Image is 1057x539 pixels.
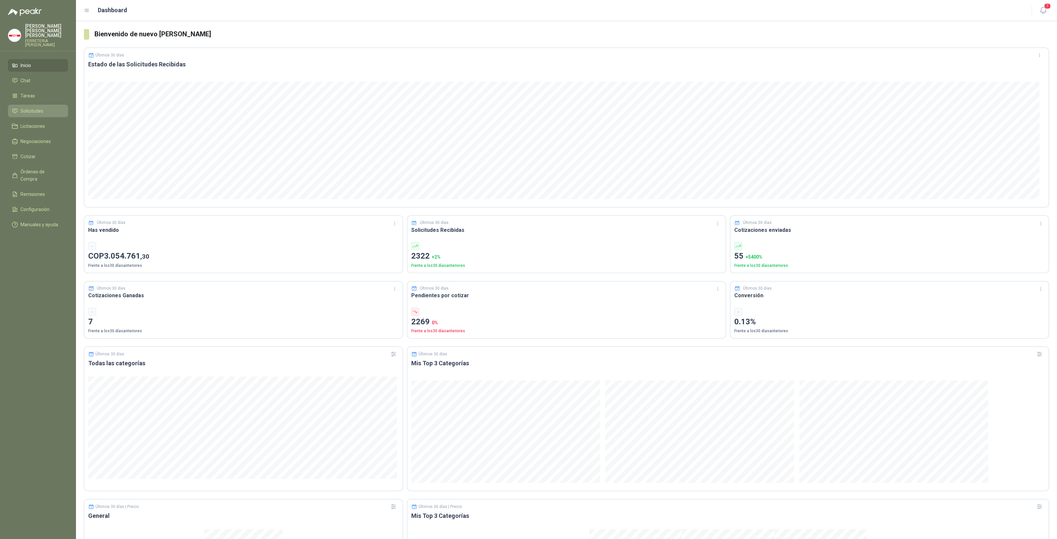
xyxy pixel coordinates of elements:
[88,263,399,269] p: Frente a los 30 días anteriores
[8,120,68,132] a: Licitaciones
[411,250,722,263] p: 2322
[1037,5,1049,17] button: 7
[743,220,772,226] p: Últimos 30 días
[8,59,68,72] a: Inicio
[95,352,124,356] p: Últimos 30 días
[88,226,399,234] h3: Has vendido
[734,250,1045,263] p: 55
[411,359,1045,367] h3: Mis Top 3 Categorías
[432,254,441,260] span: + 2 %
[20,206,50,213] span: Configuración
[734,291,1045,300] h3: Conversión
[20,168,62,183] span: Órdenes de Compra
[8,74,68,87] a: Chat
[88,242,96,250] div: -
[88,250,399,263] p: COP
[8,188,68,200] a: Remisiones
[94,29,1049,39] h3: Bienvenido de nuevo [PERSON_NAME]
[8,8,42,16] img: Logo peakr
[734,328,1045,334] p: Frente a los 30 días anteriores
[140,253,149,260] span: ,30
[20,153,36,160] span: Cotizar
[420,285,449,292] p: Últimos 30 días
[20,221,58,228] span: Manuales y ayuda
[25,39,68,47] p: FERRETERIA [PERSON_NAME]
[20,77,30,84] span: Chat
[8,203,68,216] a: Configuración
[411,512,1045,520] h3: Mis Top 3 Categorías
[411,226,722,234] h3: Solicitudes Recibidas
[419,504,462,509] p: Últimos 30 días | Precio
[88,308,96,316] div: -
[432,320,438,325] span: 0 %
[411,328,722,334] p: Frente a los 30 días anteriores
[8,135,68,148] a: Negociaciones
[734,263,1045,269] p: Frente a los 30 días anteriores
[20,191,45,198] span: Remisiones
[734,316,1045,328] p: 0.13%
[411,263,722,269] p: Frente a los 30 días anteriores
[419,352,447,356] p: Últimos 30 días
[88,316,399,328] p: 7
[88,512,399,520] h3: General
[8,29,21,42] img: Company Logo
[88,60,1045,68] h3: Estado de las Solicitudes Recibidas
[411,316,722,328] p: 2269
[8,150,68,163] a: Cotizar
[25,24,68,38] p: [PERSON_NAME] [PERSON_NAME] [PERSON_NAME]
[98,6,127,15] h1: Dashboard
[8,218,68,231] a: Manuales y ayuda
[8,105,68,117] a: Solicitudes
[8,90,68,102] a: Tareas
[88,359,399,367] h3: Todas las categorías
[743,285,772,292] p: Últimos 30 días
[20,123,45,130] span: Licitaciones
[97,285,126,292] p: Últimos 30 días
[88,328,399,334] p: Frente a los 30 días anteriores
[411,291,722,300] h3: Pendientes por cotizar
[20,62,31,69] span: Inicio
[95,504,139,509] p: Últimos 30 días | Precio
[95,53,124,57] p: Últimos 30 días
[1044,3,1051,9] span: 7
[20,138,51,145] span: Negociaciones
[420,220,449,226] p: Últimos 30 días
[746,254,762,260] span: + 5400 %
[8,165,68,185] a: Órdenes de Compra
[734,308,742,316] div: -
[20,107,43,115] span: Solicitudes
[88,291,399,300] h3: Cotizaciones Ganadas
[97,220,126,226] p: Últimos 30 días
[734,226,1045,234] h3: Cotizaciones enviadas
[20,92,35,99] span: Tareas
[104,251,149,261] span: 3.054.761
